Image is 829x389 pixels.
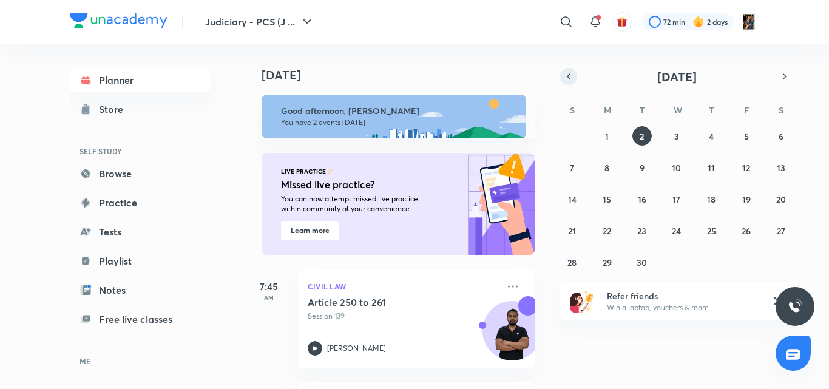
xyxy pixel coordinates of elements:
button: September 1, 2025 [597,126,617,146]
button: September 18, 2025 [702,189,721,209]
abbr: Saturday [779,104,783,116]
abbr: September 17, 2025 [672,194,680,205]
abbr: September 23, 2025 [637,225,646,237]
abbr: September 28, 2025 [567,257,577,268]
a: Company Logo [70,13,167,31]
abbr: September 20, 2025 [776,194,786,205]
a: Notes [70,278,211,302]
button: September 11, 2025 [702,158,721,177]
span: [DATE] [657,69,697,85]
abbr: Thursday [709,104,714,116]
abbr: September 7, 2025 [570,162,574,174]
button: September 28, 2025 [563,252,582,272]
button: Judiciary - PCS (J ... [198,10,322,34]
h5: Article 250 to 261 [308,296,459,308]
p: LIVE PRACTICE [281,167,326,175]
abbr: September 9, 2025 [640,162,645,174]
a: Playlist [70,249,211,273]
img: afternoon [262,95,526,138]
button: September 3, 2025 [667,126,686,146]
button: September 14, 2025 [563,189,582,209]
img: ttu [788,299,802,314]
button: September 24, 2025 [667,221,686,240]
abbr: September 25, 2025 [707,225,716,237]
button: September 9, 2025 [632,158,652,177]
abbr: September 3, 2025 [674,130,679,142]
a: Practice [70,191,211,215]
button: September 16, 2025 [632,189,652,209]
img: avatar [617,16,628,27]
abbr: September 16, 2025 [638,194,646,205]
button: September 2, 2025 [632,126,652,146]
abbr: September 10, 2025 [672,162,681,174]
abbr: September 12, 2025 [742,162,750,174]
abbr: September 1, 2025 [605,130,609,142]
p: Win a laptop, vouchers & more [607,302,756,313]
button: September 30, 2025 [632,252,652,272]
abbr: September 4, 2025 [709,130,714,142]
a: Tests [70,220,211,244]
abbr: September 8, 2025 [604,162,609,174]
button: Learn more [281,221,339,240]
abbr: September 21, 2025 [568,225,576,237]
button: September 19, 2025 [737,189,756,209]
button: September 26, 2025 [737,221,756,240]
button: September 29, 2025 [597,252,617,272]
p: [PERSON_NAME] [327,343,386,354]
h5: 7:45 [245,279,293,294]
abbr: September 19, 2025 [742,194,751,205]
h6: SELF STUDY [70,141,211,161]
abbr: Friday [744,104,749,116]
button: September 13, 2025 [771,158,791,177]
abbr: September 6, 2025 [779,130,783,142]
abbr: September 18, 2025 [707,194,716,205]
button: September 25, 2025 [702,221,721,240]
button: September 23, 2025 [632,221,652,240]
img: Company Logo [70,13,167,28]
button: September 20, 2025 [771,189,791,209]
abbr: September 13, 2025 [777,162,785,174]
button: September 6, 2025 [771,126,791,146]
button: September 10, 2025 [667,158,686,177]
img: Mahima Saini [739,12,759,32]
p: You can now attempt missed live practice within community at your convenience [281,194,438,214]
button: September 12, 2025 [737,158,756,177]
img: Avatar [483,308,541,366]
abbr: September 15, 2025 [603,194,611,205]
button: September 8, 2025 [597,158,617,177]
p: Civil Law [308,279,498,294]
abbr: September 27, 2025 [777,225,785,237]
img: feature [327,167,334,175]
abbr: September 24, 2025 [672,225,681,237]
abbr: September 29, 2025 [603,257,612,268]
abbr: September 2, 2025 [640,130,644,142]
abbr: Monday [604,104,611,116]
p: Session 139 [308,311,498,322]
a: Browse [70,161,211,186]
a: Store [70,97,211,121]
button: [DATE] [577,68,776,85]
p: You have 2 events [DATE] [281,118,515,127]
h4: [DATE] [262,68,547,83]
h6: ME [70,351,211,371]
div: Store [99,102,130,117]
h5: Missed live practice? [281,177,441,192]
abbr: Sunday [570,104,575,116]
a: Free live classes [70,307,211,331]
img: referral [570,289,594,313]
button: September 15, 2025 [597,189,617,209]
button: September 27, 2025 [771,221,791,240]
abbr: Wednesday [674,104,682,116]
abbr: September 5, 2025 [744,130,749,142]
abbr: September 22, 2025 [603,225,611,237]
h6: Good afternoon, [PERSON_NAME] [281,106,515,117]
abbr: September 11, 2025 [708,162,715,174]
button: September 22, 2025 [597,221,617,240]
button: avatar [612,12,632,32]
button: September 17, 2025 [667,189,686,209]
a: Planner [70,68,211,92]
abbr: September 14, 2025 [568,194,577,205]
button: September 21, 2025 [563,221,582,240]
abbr: September 30, 2025 [637,257,647,268]
abbr: Tuesday [640,104,645,116]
